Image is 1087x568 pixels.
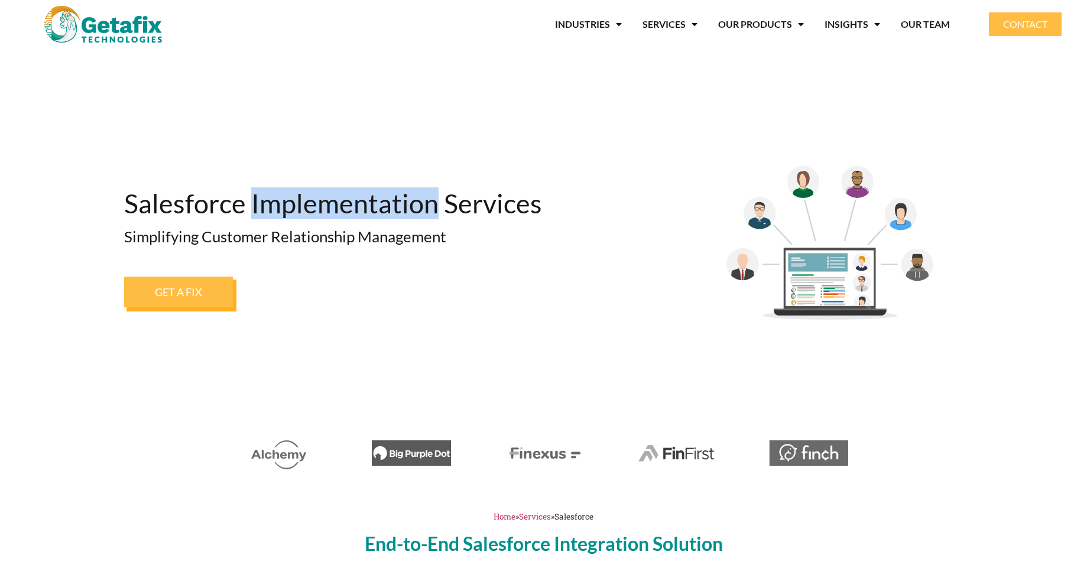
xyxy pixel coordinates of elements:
a: Home [494,511,515,522]
span: GET A FIX [155,287,202,297]
a: GET A FIX [124,277,233,307]
img: Alchemy [251,440,307,469]
a: OUR PRODUCTS [718,11,804,38]
a: INSIGHTS [825,11,880,38]
h1: Salesforce Implementation Services [124,190,580,217]
a: INDUSTRIES [555,11,622,38]
img: FinexUS [504,440,583,466]
nav: Menu [212,11,950,38]
img: web and mobile application development company [44,6,162,43]
h2: End-to-End Salesforce Integration Solution [213,534,875,553]
img: FinFirst [637,440,716,466]
span: CONTACT [1003,20,1047,29]
span: Salesforce [554,511,593,522]
h2: Simplifying Customer Relationship Management [124,229,580,244]
a: OUR TEAM [901,11,950,38]
a: Services [519,511,551,522]
a: CONTACT [989,12,1062,36]
img: Salesforce Cloud Services [697,143,963,355]
span: » » [494,511,593,522]
img: BPD [372,440,451,466]
a: SERVICES [643,11,697,38]
img: Finch [769,440,848,466]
